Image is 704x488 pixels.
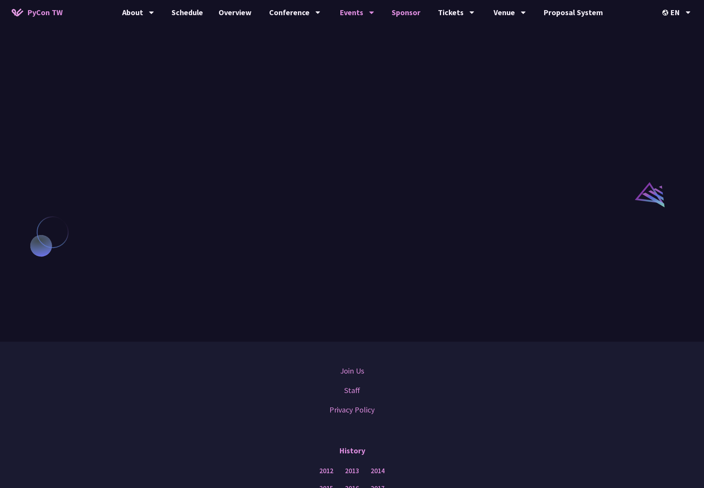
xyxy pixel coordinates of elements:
[12,9,23,16] img: Home icon of PyCon TW 2025
[345,466,359,476] a: 2013
[27,7,63,18] span: PyCon TW
[339,439,365,462] p: History
[662,10,670,16] img: Locale Icon
[371,466,385,476] a: 2014
[340,365,364,377] a: Join Us
[319,466,333,476] a: 2012
[329,404,375,416] a: Privacy Policy
[344,384,360,396] a: Staff
[4,3,70,22] a: PyCon TW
